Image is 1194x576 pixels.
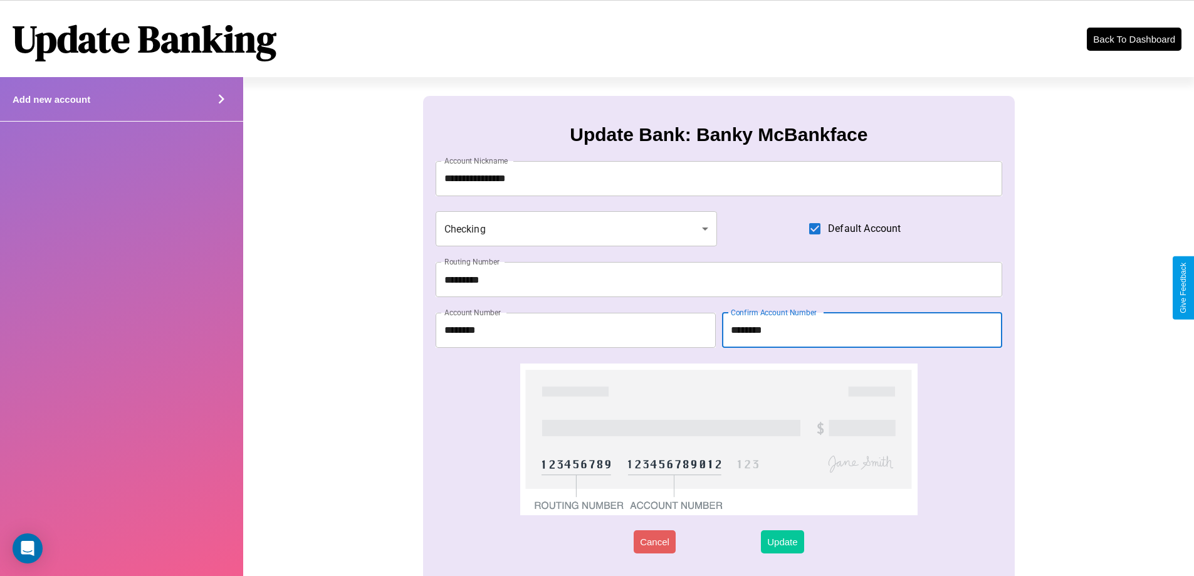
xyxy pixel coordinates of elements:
button: Back To Dashboard [1087,28,1181,51]
div: Give Feedback [1179,263,1188,313]
h3: Update Bank: Banky McBankface [570,124,867,145]
div: Open Intercom Messenger [13,533,43,563]
h4: Add new account [13,94,90,105]
label: Account Nickname [444,155,508,166]
label: Account Number [444,307,501,318]
label: Confirm Account Number [731,307,817,318]
button: Update [761,530,804,553]
span: Default Account [828,221,901,236]
div: Checking [436,211,718,246]
button: Cancel [634,530,676,553]
h1: Update Banking [13,13,276,65]
img: check [520,364,917,515]
label: Routing Number [444,256,500,267]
